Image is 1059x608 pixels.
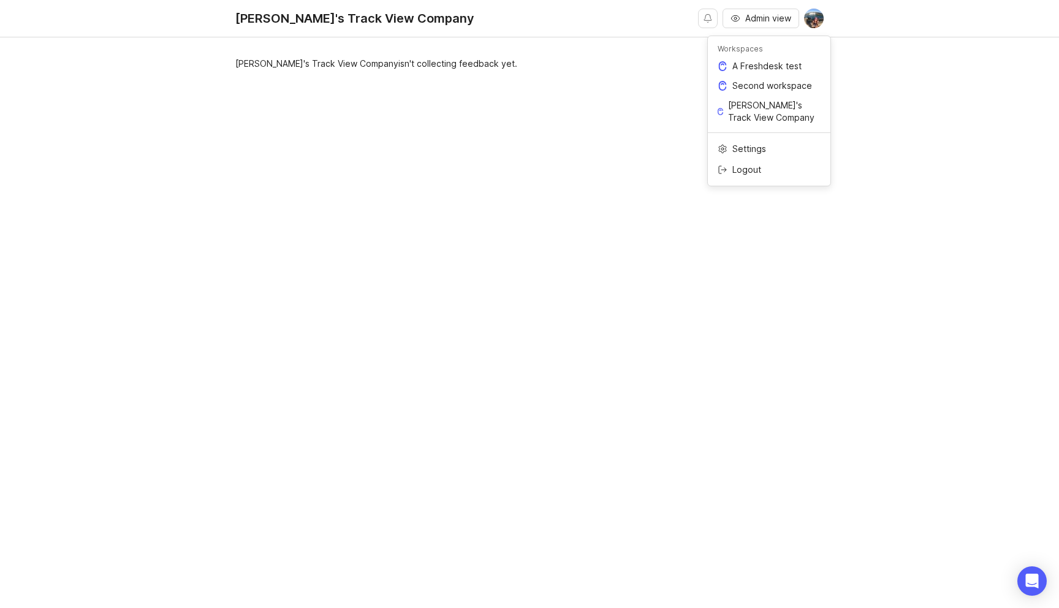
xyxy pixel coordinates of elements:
[718,44,763,54] p: Workspaces
[708,76,830,96] a: Second workspace
[235,12,474,25] div: [PERSON_NAME]'s Track View Company
[698,9,718,28] button: Notifications
[728,99,821,124] p: [PERSON_NAME]'s Track View Company
[804,9,824,28] img: Sara Mouaswas
[708,139,830,159] a: Settings
[723,9,799,28] button: Admin view
[1017,566,1047,596] div: Open Intercom Messenger
[732,143,766,155] p: Settings
[708,96,830,127] a: [PERSON_NAME]'s Track View Company
[732,60,802,72] p: A Freshdesk test
[745,12,791,25] span: Admin view
[732,80,812,92] p: Second workspace
[708,56,830,76] a: A Freshdesk test
[235,57,824,602] div: [PERSON_NAME]'s Track View Company isn't collecting feedback yet.
[732,164,761,176] p: Logout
